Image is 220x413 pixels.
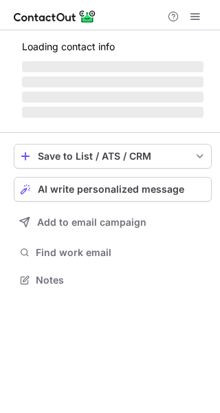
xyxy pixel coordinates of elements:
button: save-profile-one-click [14,144,212,169]
button: AI write personalized message [14,177,212,202]
div: Save to List / ATS / CRM [38,151,188,162]
span: Notes [36,274,206,286]
img: ContactOut v5.3.10 [14,8,96,25]
span: Find work email [36,246,206,259]
button: Notes [14,271,212,290]
span: ‌ [22,92,203,103]
button: Add to email campaign [14,210,212,235]
span: ‌ [22,76,203,87]
p: Loading contact info [22,41,203,52]
span: ‌ [22,61,203,72]
button: Find work email [14,243,212,262]
span: ‌ [22,107,203,118]
span: AI write personalized message [38,184,184,195]
span: Add to email campaign [37,217,146,228]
